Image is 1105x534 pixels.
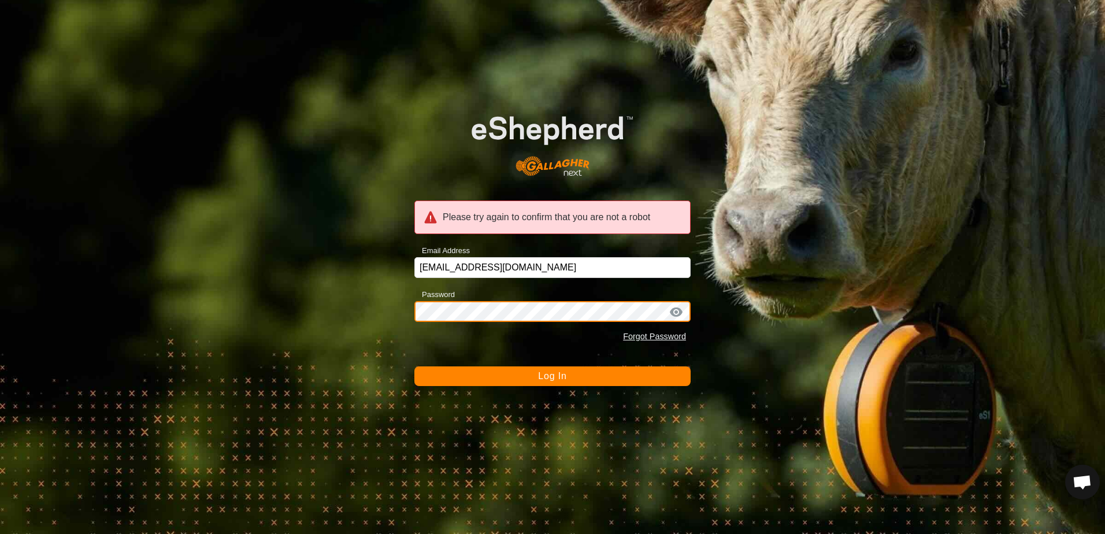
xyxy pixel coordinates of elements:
div: Open chat [1065,465,1100,499]
span: Log In [538,371,566,381]
div: Please try again to confirm that you are not a robot [414,201,691,234]
label: Email Address [414,245,470,257]
img: E-shepherd Logo [442,93,663,187]
a: Forgot Password [623,332,686,341]
input: Email Address [414,257,691,278]
button: Log In [414,366,691,386]
label: Password [414,289,455,301]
